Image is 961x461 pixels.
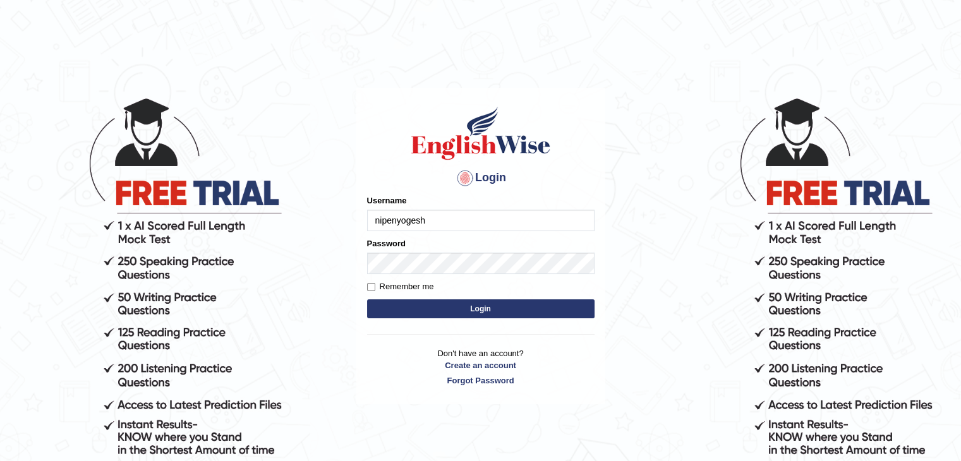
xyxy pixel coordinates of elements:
p: Don't have an account? [367,347,595,386]
h4: Login [367,168,595,188]
input: Remember me [367,283,375,291]
label: Password [367,237,406,249]
label: Remember me [367,280,434,293]
a: Create an account [367,359,595,371]
button: Login [367,299,595,318]
a: Forgot Password [367,374,595,386]
img: Logo of English Wise sign in for intelligent practice with AI [409,105,553,162]
label: Username [367,195,407,207]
